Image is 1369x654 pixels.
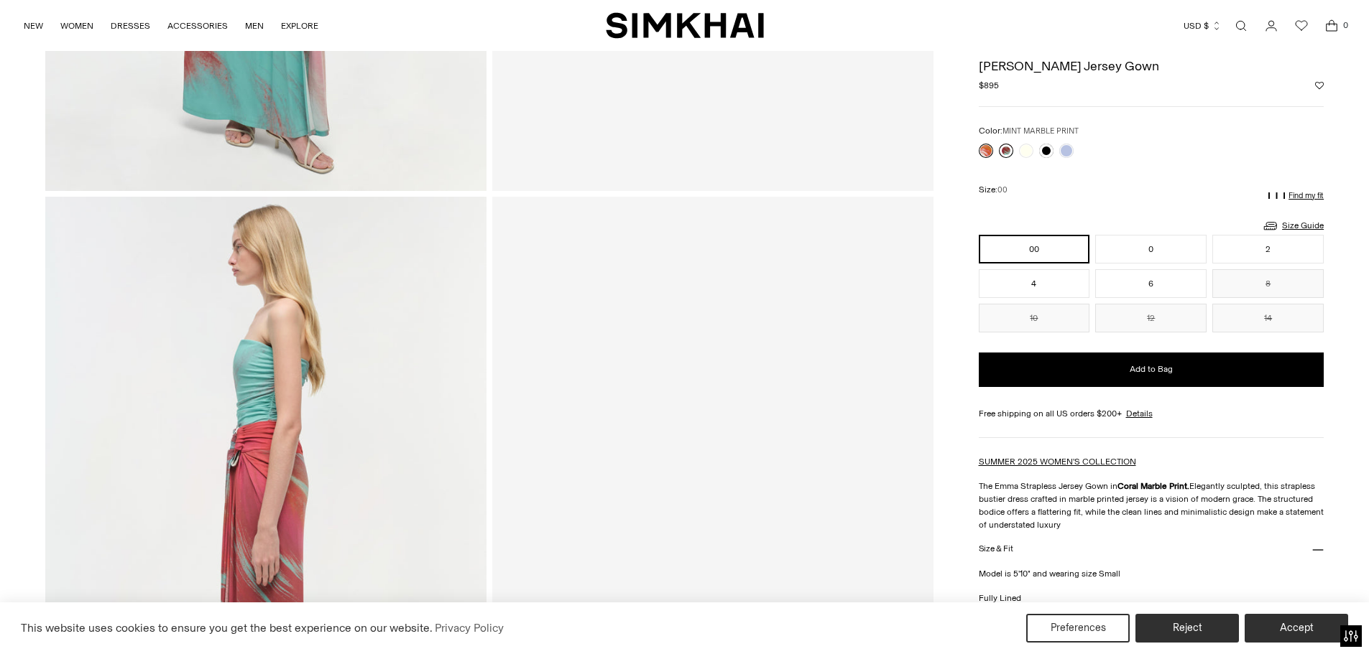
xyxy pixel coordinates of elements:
[1212,304,1324,332] button: 14
[1257,11,1286,40] a: Go to the account page
[1135,614,1239,643] button: Reject
[979,60,1324,73] h1: [PERSON_NAME] Jersey Gown
[997,185,1008,195] span: 00
[1315,81,1324,90] button: Add to Wishlist
[245,10,264,42] a: MEN
[606,11,764,39] a: SIMKHAI
[21,621,433,635] span: This website uses cookies to ensure you get the best experience on our website.
[1002,126,1079,136] span: MINT MARBLE PRINT
[979,544,1013,553] h3: Size & Fit
[979,235,1090,263] button: 00
[111,10,150,42] a: DRESSES
[1212,235,1324,263] button: 2
[1184,10,1222,42] button: USD $
[979,480,1324,531] p: The Emma Strapless Jersey Gown in Elegantly sculpted, this strapless bustier dress crafted in mar...
[1095,304,1207,332] button: 12
[24,10,43,42] a: NEW
[1212,269,1324,298] button: 8
[1130,363,1173,375] span: Add to Bag
[1245,614,1348,643] button: Accept
[979,352,1324,387] button: Add to Bag
[1095,235,1207,263] button: 0
[979,79,999,92] span: $895
[979,124,1079,138] label: Color:
[1262,217,1324,235] a: Size Guide
[1287,11,1316,40] a: Wishlist
[11,599,144,643] iframe: Sign Up via Text for Offers
[979,592,1324,604] p: Fully Lined
[1095,269,1207,298] button: 6
[1339,19,1352,32] span: 0
[1317,11,1346,40] a: Open cart modal
[979,269,1090,298] button: 4
[979,457,1136,467] a: SUMMER 2025 WOMEN'S COLLECTION
[1227,11,1255,40] a: Open search modal
[433,617,506,639] a: Privacy Policy (opens in a new tab)
[979,407,1324,420] div: Free shipping on all US orders $200+
[1117,481,1189,491] strong: Coral Marble Print.
[281,10,318,42] a: EXPLORE
[979,304,1090,332] button: 10
[1126,407,1153,420] a: Details
[979,183,1008,197] label: Size:
[979,567,1324,580] p: Model is 5'10" and wearing size Small
[979,531,1324,568] button: Size & Fit
[1026,614,1130,643] button: Preferences
[167,10,228,42] a: ACCESSORIES
[60,10,93,42] a: WOMEN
